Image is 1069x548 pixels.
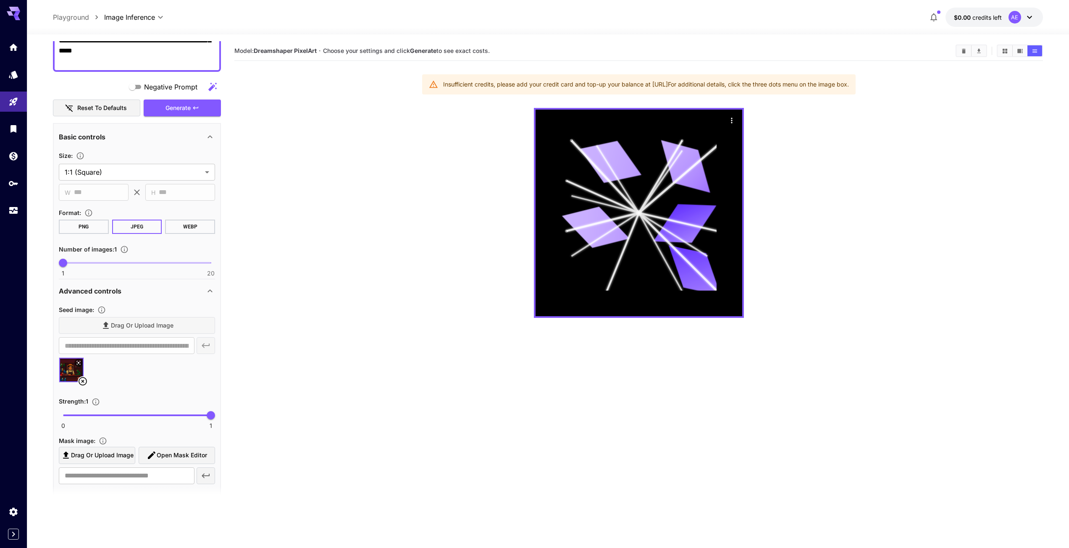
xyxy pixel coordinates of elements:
div: Seed Image is required! [59,435,215,488]
button: Expand sidebar [8,529,19,540]
span: Open Mask Editor [157,450,207,461]
span: H [151,188,155,197]
span: Image Inference [104,12,155,22]
button: PNG [59,220,109,234]
span: 1:1 (Square) [65,167,202,177]
span: Mask image : [59,437,95,444]
button: Download All [972,45,986,56]
div: Usage [8,205,18,216]
span: 1 [210,422,212,430]
div: Basic controls [59,127,215,147]
span: 0 [61,422,65,430]
span: Drag or upload image [71,450,134,461]
button: Show media in video view [1013,45,1027,56]
div: Library [8,123,18,134]
div: Playground [8,97,18,107]
div: Show media in grid viewShow media in video viewShow media in list view [997,45,1043,57]
span: Negative Prompt [144,82,197,92]
div: $0.00 [954,13,1002,22]
div: Settings [8,506,18,517]
label: Drag or upload image [59,447,135,464]
span: $0.00 [954,14,972,21]
span: 1 [62,269,64,278]
button: Reset to defaults [53,100,140,117]
button: JPEG [112,220,162,234]
span: Model: [234,47,317,54]
span: 20 [207,269,215,278]
span: Choose your settings and click to see exact costs. [323,47,490,54]
p: Advanced controls [59,286,121,296]
nav: breadcrumb [53,12,104,22]
a: Playground [53,12,89,22]
div: Actions [725,114,738,126]
button: Control the influence of the seedImage in the generated output [88,398,103,406]
div: Home [8,42,18,52]
div: Wallet [8,151,18,161]
button: Clear All [956,45,971,56]
button: WEBP [165,220,215,234]
button: $0.00AE [946,8,1043,27]
span: Format : [59,209,81,216]
div: AE [1009,11,1021,24]
button: Upload a mask image to define the area to edit, or use the Mask Editor to create one from your se... [95,437,110,445]
button: Specify how many images to generate in a single request. Each image generation will be charged se... [117,245,132,254]
div: API Keys [8,178,18,189]
span: credits left [972,14,1002,21]
span: Size : [59,152,73,159]
span: Generate [165,103,191,113]
p: · [319,46,321,56]
span: Number of images : 1 [59,246,117,253]
div: Advanced controls [59,281,215,301]
button: Show media in grid view [998,45,1012,56]
button: Choose the file format for the output image. [81,209,96,217]
button: Adjust the dimensions of the generated image by specifying its width and height in pixels, or sel... [73,152,88,160]
div: Clear AllDownload All [956,45,987,57]
b: Dreamshaper PixelArt [254,47,317,54]
div: Models [8,69,18,80]
button: Generate [144,100,221,117]
button: Show media in list view [1027,45,1042,56]
span: Seed image : [59,306,94,313]
span: Strength : 1 [59,398,88,405]
span: W [65,188,71,197]
p: Basic controls [59,132,105,142]
button: Open Mask Editor [139,447,215,464]
div: Insufficient credits, please add your credit card and top-up your balance at [URL] For additional... [443,77,849,92]
button: Upload a reference image to guide the result. This is needed for Image-to-Image or Inpainting. Su... [94,306,109,314]
b: Generate [410,47,436,54]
